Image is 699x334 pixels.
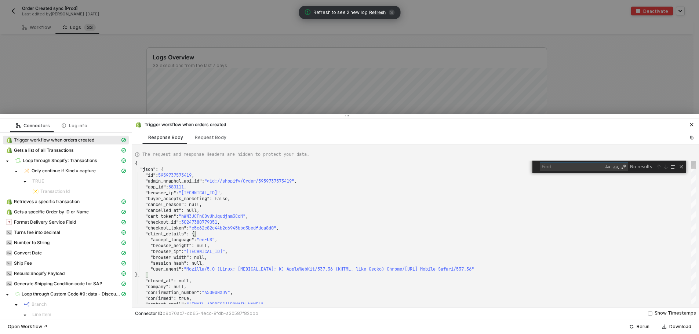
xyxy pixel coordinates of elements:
span: : null, [186,260,204,266]
span: Gets a specific Order by ID or Name [3,208,129,216]
span: "Mozilla/5.0 (Linux; [MEDICAL_DATA]; K) AppleWebKit/53 [184,266,323,272]
span: Branch [21,300,129,309]
div: Connector ID [135,311,258,316]
div: Rerun [637,324,649,330]
span: icon-cards [121,251,126,255]
div: Show Timestamps [655,310,696,317]
span: Trigger workflow when orders created [3,136,129,144]
span: "closed_at" [145,278,174,284]
span: : [199,290,202,296]
span: "[EMAIL_ADDRESS][DOMAIN_NAME]" [186,301,263,307]
span: icon-cards [121,199,126,204]
span: icon-close [689,122,694,127]
div: Previous Match (Shift+Enter) [656,164,662,170]
span: : null, [181,208,199,213]
span: TRUE [32,178,44,184]
img: integration-icon [15,158,21,164]
span: Rebuild Shopify Payload [14,271,65,276]
span: "checkout_token" [145,225,186,231]
span: : [181,266,184,272]
img: integration-icon [6,281,12,287]
span: "client_details" [145,231,186,237]
img: integration-icon [6,260,12,266]
span: Only continue if Kind = capture [21,166,129,175]
span: : [184,301,186,307]
div: Find in Selection (Alt+L) [669,163,677,171]
img: integration-icon [6,271,12,276]
span: : null, [174,278,192,284]
img: integration-icon [15,291,20,297]
span: , [184,184,186,190]
span: : [176,213,179,219]
span: : null, [184,202,202,208]
span: : [166,184,168,190]
span: , [192,172,194,178]
span: "app_id" [145,184,166,190]
span: "hWN3JCFnCDvUhJqudjnm3CcM" [179,213,245,219]
span: caret-down [23,180,27,184]
span: icon-close [389,10,394,15]
span: Line Item [29,310,129,319]
span: icon-cards [121,210,126,214]
span: Loop through Shopify: Transactions [23,158,97,164]
span: "[TECHNICAL_ID]" [184,249,225,254]
span: : [186,225,189,231]
span: icon-cards [121,220,126,224]
span: , [220,190,222,196]
span: afari/537.36" [441,266,474,272]
span: The request and response Headers are hidden to protect your data. [142,151,309,158]
span: Branch [32,301,47,307]
span: Ship Fee [3,259,129,268]
span: : null, [192,243,210,249]
span: Generate Shipping Condition code for SAP [14,281,102,287]
textarea: Find [540,162,604,171]
span: "[TECHNICAL_ID]" [179,190,220,196]
span: "admin_graphql_api_id" [145,178,202,184]
span: { [135,161,138,166]
span: Loop through Custom Code #9: data - Discount Applications [12,290,129,298]
span: : [176,190,179,196]
span: icon-cards [121,261,126,265]
span: "confirmation_number" [145,290,199,296]
span: Format Delivery Service Field [14,219,76,225]
img: integration-icon [135,122,141,128]
span: icon-cards [121,271,126,276]
span: icon-logic [16,124,21,128]
img: integration-icon [24,301,30,307]
img: integration-icon [6,137,12,143]
div: Open Workflow ↗ [8,324,47,330]
span: "A50GUHXDV" [202,290,230,296]
span: : [156,172,158,178]
span: "checkout_id" [145,219,179,225]
span: Retrieves a specific transaction [14,199,80,205]
span: Gets a list of all Transactions [3,146,129,155]
span: , [217,219,220,225]
span: Refresh [369,10,386,15]
span: "browser_height" [150,243,192,249]
span: : { [156,166,163,172]
span: "session_hash" [150,260,186,266]
span: icon-cards [121,241,126,245]
button: Rerun [625,322,654,331]
span: Number to String [3,238,129,247]
span: Turns fee into decimal [14,230,60,235]
span: "user_agent" [150,266,181,272]
span: icon-cards [121,282,126,286]
span: : [202,178,204,184]
span: caret-down [14,170,18,173]
span: 7.36 (KHTML, like Gecko) Chrome/[URL] Mobile S [323,266,441,272]
img: integration-icon [6,199,12,205]
span: "company" [145,284,168,290]
span: , [294,178,297,184]
span: Ship Fee [14,260,32,266]
div: Log info [62,123,87,129]
div: Download [669,324,691,330]
span: : [194,237,197,243]
span: icon-cards [121,292,126,296]
span: : false, [210,196,230,202]
span: Transaction Id [29,187,129,196]
span: "json" [140,166,156,172]
span: "cancel_reason" [145,202,184,208]
span: 580111 [168,184,184,190]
